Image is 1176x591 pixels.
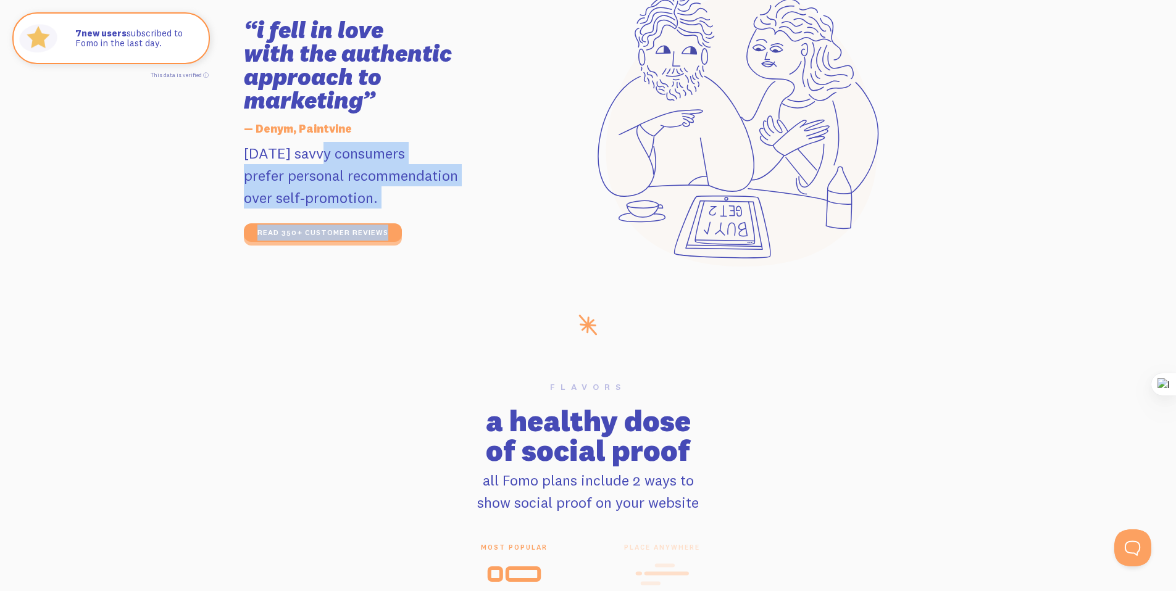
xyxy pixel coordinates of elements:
[603,543,722,552] span: place anywhere
[244,142,522,209] p: [DATE] savvy consumers prefer personal recommendation over self-promotion.
[455,543,573,552] span: most popular
[244,116,522,142] h5: — Denym, Paintvine
[75,28,196,49] p: subscribed to Fomo in the last day.
[1114,529,1151,566] iframe: Help Scout Beacon - Open
[75,28,81,39] span: 7
[244,19,522,112] h3: “i fell in love with the authentic approach to marketing”
[16,16,60,60] img: Fomo
[151,72,209,78] a: This data is verified ⓘ
[244,223,402,242] a: read 350+ customer reviews
[75,27,127,39] strong: new users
